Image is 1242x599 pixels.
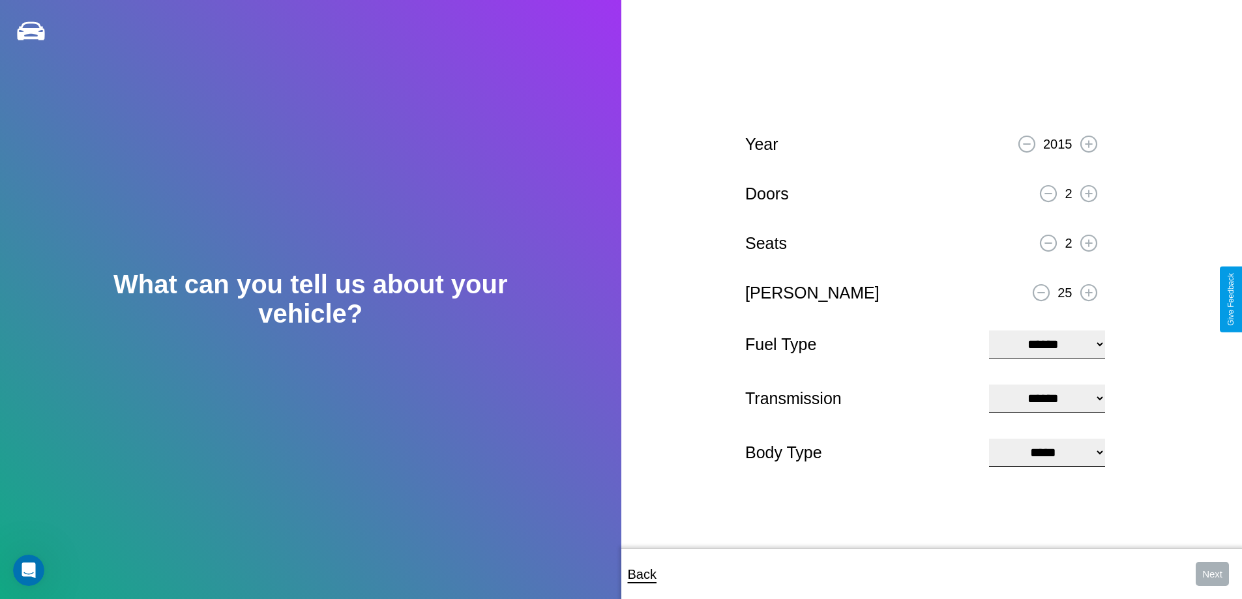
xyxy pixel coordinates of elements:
[745,330,976,359] p: Fuel Type
[628,562,657,586] p: Back
[1057,281,1072,304] p: 25
[745,229,787,258] p: Seats
[13,555,44,586] iframe: Intercom live chat
[62,270,559,329] h2: What can you tell us about your vehicle?
[745,278,880,308] p: [PERSON_NAME]
[745,130,778,159] p: Year
[1065,231,1072,255] p: 2
[1226,273,1235,326] div: Give Feedback
[745,384,976,413] p: Transmission
[1043,132,1072,156] p: 2015
[745,179,789,209] p: Doors
[1065,182,1072,205] p: 2
[745,438,976,467] p: Body Type
[1196,562,1229,586] button: Next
